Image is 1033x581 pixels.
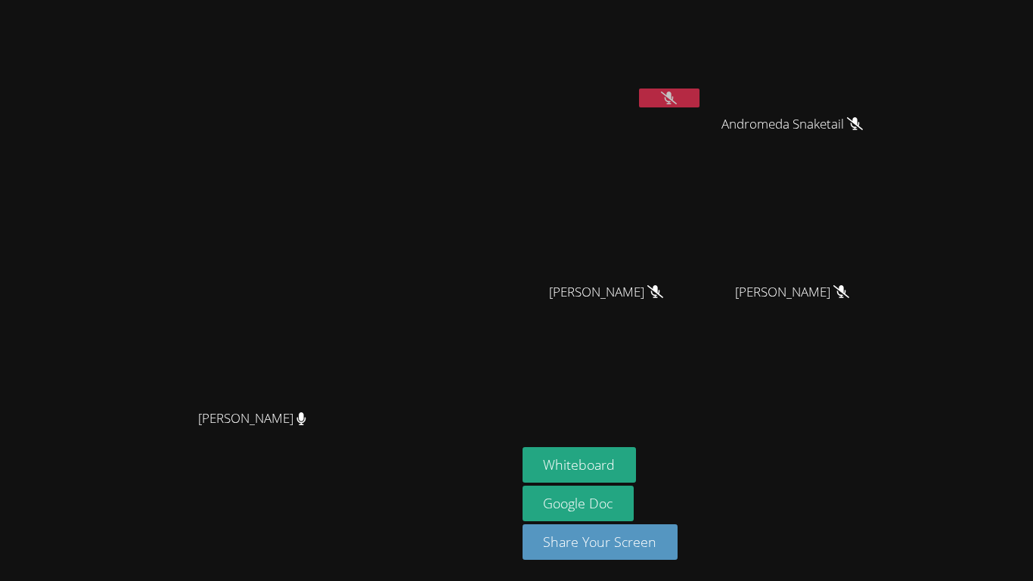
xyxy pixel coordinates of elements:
[523,486,634,521] a: Google Doc
[721,113,863,135] span: Andromeda Snaketail
[523,447,637,483] button: Whiteboard
[198,408,306,430] span: [PERSON_NAME]
[549,281,663,303] span: [PERSON_NAME]
[735,281,849,303] span: [PERSON_NAME]
[523,524,678,560] button: Share Your Screen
